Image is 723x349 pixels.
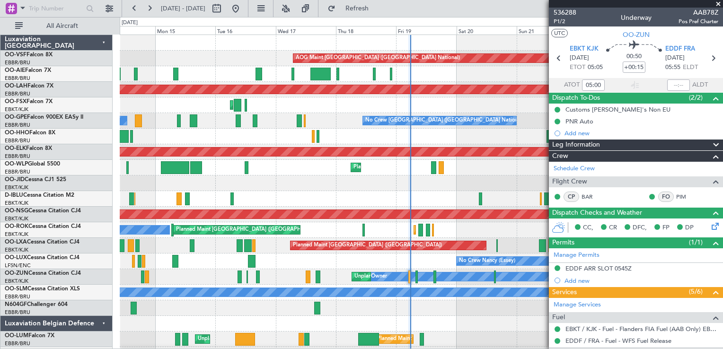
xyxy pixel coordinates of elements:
[10,18,103,34] button: All Aircraft
[176,223,325,237] div: Planned Maint [GEOGRAPHIC_DATA] ([GEOGRAPHIC_DATA])
[552,151,568,162] span: Crew
[122,19,138,27] div: [DATE]
[5,52,53,58] a: OO-VSFFalcon 8X
[5,200,28,207] a: EBKT/KJK
[554,300,601,310] a: Manage Services
[161,4,205,13] span: [DATE] - [DATE]
[662,223,670,233] span: FP
[633,223,647,233] span: DFC,
[5,286,80,292] a: OO-SLMCessna Citation XLS
[233,98,336,112] div: AOG Maint Kortrijk-[GEOGRAPHIC_DATA]
[665,53,685,63] span: [DATE]
[552,93,600,104] span: Dispatch To-Dos
[25,23,100,29] span: All Aircraft
[5,333,28,339] span: OO-LUM
[296,51,460,65] div: AOG Maint [GEOGRAPHIC_DATA] ([GEOGRAPHIC_DATA] National)
[565,105,670,113] div: Customs [PERSON_NAME]'s Non EU
[5,161,60,167] a: OO-WLPGlobal 5500
[683,63,698,72] span: ELDT
[353,160,403,174] div: Planned Maint Liege
[5,99,53,105] a: OO-FSXFalcon 7X
[365,113,524,128] div: No Crew [GEOGRAPHIC_DATA] ([GEOGRAPHIC_DATA] National)
[582,79,605,91] input: --:--
[565,264,632,272] div: EDDF ARR SLOT 0545Z
[552,287,577,298] span: Services
[5,99,26,105] span: OO-FSX
[5,130,55,136] a: OO-HHOFalcon 8X
[371,270,387,284] div: Owner
[336,26,396,35] div: Thu 18
[5,224,81,229] a: OO-ROKCessna Citation CJ4
[565,337,671,345] a: EDDF / FRA - Fuel - WFS Fuel Release
[5,278,28,285] a: EBKT/KJK
[5,340,30,347] a: EBBR/BRU
[679,17,718,26] span: Pos Pref Charter
[198,332,376,346] div: Unplanned Maint [GEOGRAPHIC_DATA] ([GEOGRAPHIC_DATA] National)
[552,208,642,218] span: Dispatch Checks and Weather
[552,176,587,187] span: Flight Crew
[554,17,576,26] span: P1/2
[588,63,603,72] span: 05:05
[583,223,593,233] span: CC,
[323,1,380,16] button: Refresh
[5,137,30,144] a: EBBR/BRU
[5,192,74,198] a: D-IBLUCessna Citation M2
[679,8,718,17] span: AAB78Z
[570,44,599,54] span: EBKT KJK
[5,146,52,151] a: OO-ELKFalcon 8X
[554,251,600,260] a: Manage Permits
[554,164,595,174] a: Schedule Crew
[5,52,26,58] span: OO-VSF
[155,26,215,35] div: Mon 15
[215,26,275,35] div: Tue 16
[95,26,155,35] div: Sun 14
[517,26,577,35] div: Sun 21
[564,277,718,285] div: Add new
[5,153,30,160] a: EBBR/BRU
[564,192,579,202] div: CP
[293,238,442,253] div: Planned Maint [GEOGRAPHIC_DATA] ([GEOGRAPHIC_DATA])
[5,215,28,222] a: EBKT/KJK
[609,223,617,233] span: CR
[5,309,30,316] a: EBBR/BRU
[5,302,27,307] span: N604GF
[5,262,31,269] a: LFSN/ENC
[570,63,585,72] span: ETOT
[5,68,51,73] a: OO-AIEFalcon 7X
[621,13,652,23] div: Underway
[337,5,377,12] span: Refresh
[552,237,574,248] span: Permits
[5,68,25,73] span: OO-AIE
[658,192,674,202] div: FO
[5,224,28,229] span: OO-ROK
[396,26,456,35] div: Fri 19
[665,63,680,72] span: 05:55
[5,184,28,191] a: EBKT/KJK
[676,192,697,201] a: PIM
[582,192,603,201] a: BAR
[5,302,68,307] a: N604GFChallenger 604
[5,208,81,214] a: OO-NSGCessna Citation CJ4
[5,59,30,66] a: EBBR/BRU
[565,117,593,125] div: PNR Auto
[564,129,718,137] div: Add new
[564,80,580,90] span: ATOT
[5,146,26,151] span: OO-ELK
[5,130,29,136] span: OO-HHO
[5,177,25,183] span: OO-JID
[551,29,568,37] button: UTC
[626,52,642,61] span: 00:50
[623,30,650,40] span: OO-ZUN
[5,114,83,120] a: OO-GPEFalcon 900EX EASy II
[5,239,27,245] span: OO-LXA
[5,83,27,89] span: OO-LAH
[5,106,28,113] a: EBKT/KJK
[5,239,79,245] a: OO-LXACessna Citation CJ4
[5,333,54,339] a: OO-LUMFalcon 7X
[689,237,703,247] span: (1/1)
[5,231,28,238] a: EBKT/KJK
[5,114,27,120] span: OO-GPE
[354,270,507,284] div: Unplanned Maint [GEOGRAPHIC_DATA]-[GEOGRAPHIC_DATA]
[5,246,28,253] a: EBKT/KJK
[459,254,515,268] div: No Crew Nancy (Essey)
